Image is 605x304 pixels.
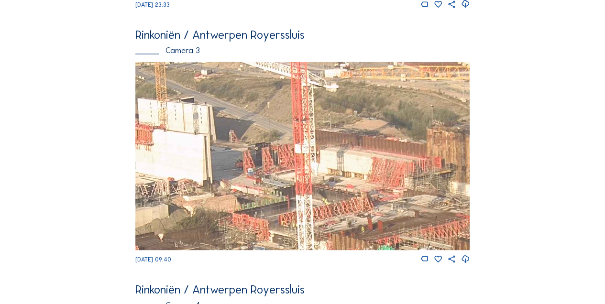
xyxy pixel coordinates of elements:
div: Camera 3 [135,46,470,54]
span: [DATE] 23:33 [135,1,170,8]
div: Rinkoniën / Antwerpen Royerssluis [135,29,470,41]
div: Rinkoniën / Antwerpen Royerssluis [135,283,470,295]
span: [DATE] 09:40 [135,255,171,262]
img: Image [135,62,470,250]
